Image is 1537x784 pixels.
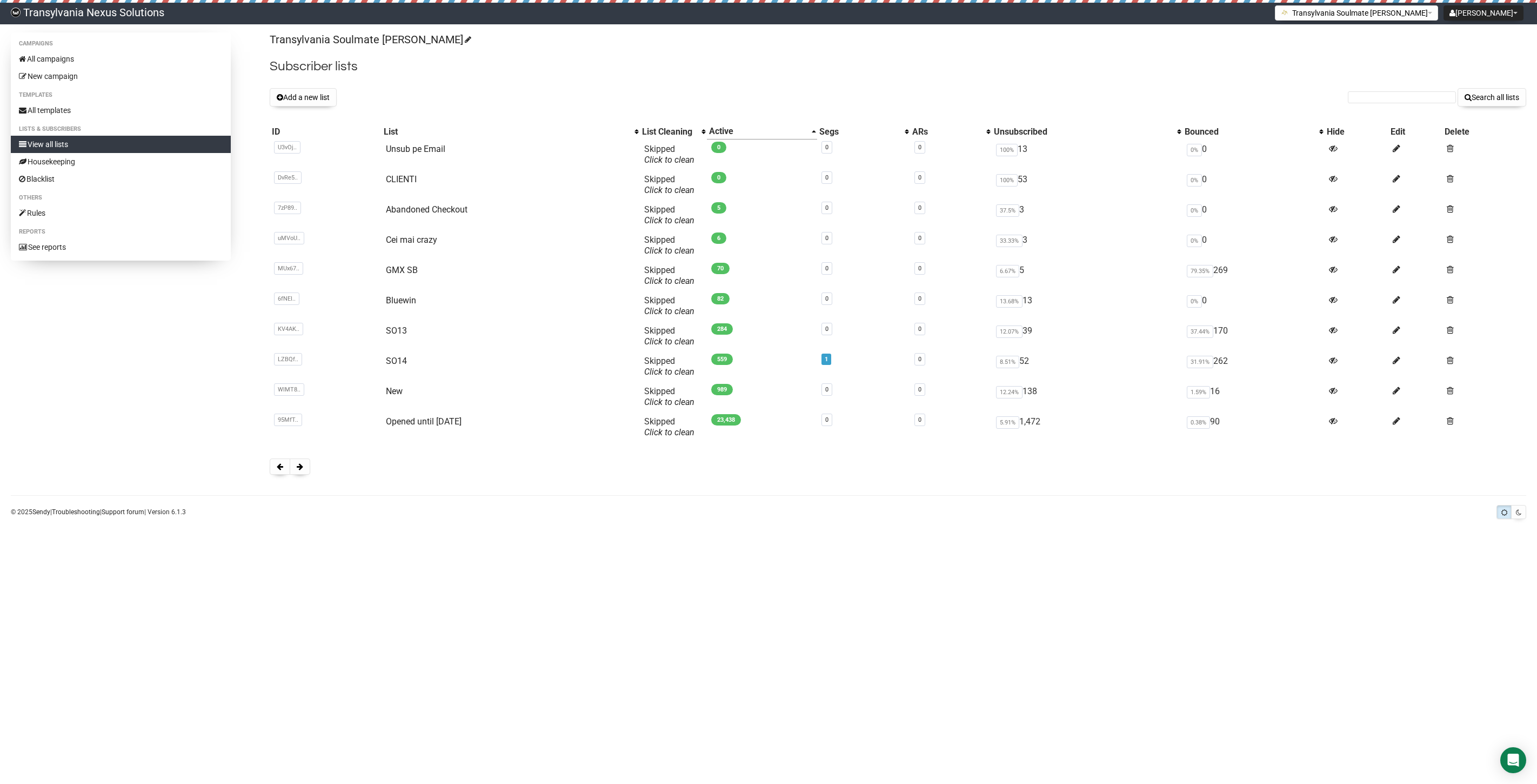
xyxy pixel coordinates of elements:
[11,89,231,102] li: Templates
[994,127,1171,137] div: Unsubscribed
[711,172,726,183] span: 0
[992,291,1182,321] td: 13
[996,144,1018,156] span: 100%
[992,170,1182,200] td: 53
[1182,170,1325,200] td: 0
[1281,8,1289,17] img: 1.png
[274,262,303,275] span: MUx67..
[11,238,231,256] a: See reports
[1187,235,1202,247] span: 0%
[640,124,707,139] th: List Cleaning: No sort applied, activate to apply an ascending sort
[918,204,921,211] a: 0
[996,174,1018,187] span: 100%
[918,325,921,333] a: 0
[270,33,470,46] a: Transylvania Soulmate [PERSON_NAME]
[644,336,694,347] a: Click to clean
[711,384,733,395] span: 989
[912,127,981,137] div: ARs
[711,263,730,274] span: 70
[644,397,694,407] a: Click to clean
[11,170,231,188] a: Blacklist
[270,57,1526,76] h2: Subscriber lists
[1182,291,1325,321] td: 0
[274,232,304,244] span: uMVoU..
[11,191,231,204] li: Others
[1388,124,1442,139] th: Edit: No sort applied, sorting is disabled
[992,139,1182,170] td: 13
[992,261,1182,291] td: 5
[644,386,694,407] span: Skipped
[992,230,1182,261] td: 3
[996,356,1019,368] span: 8.51%
[11,8,21,17] img: 586cc6b7d8bc403f0c61b981d947c989
[819,127,899,137] div: Segs
[11,68,231,85] a: New campaign
[918,235,921,242] a: 0
[1187,144,1202,156] span: 0%
[825,235,828,242] a: 0
[386,386,403,396] a: New
[386,265,418,275] a: GMX SB
[274,141,300,154] span: U3vOj..
[1187,325,1213,338] span: 37.44%
[825,386,828,393] a: 0
[825,295,828,302] a: 0
[1391,127,1440,137] div: Edit
[270,124,381,139] th: ID: No sort applied, sorting is disabled
[386,325,407,336] a: SO13
[1182,200,1325,230] td: 0
[918,356,921,363] a: 0
[825,416,828,423] a: 0
[1445,127,1524,137] div: Delete
[996,265,1019,277] span: 6.67%
[992,321,1182,351] td: 39
[274,293,299,305] span: 6fNEI..
[996,295,1023,308] span: 13.68%
[711,142,726,153] span: 0
[918,386,921,393] a: 0
[272,127,379,137] div: ID
[918,295,921,302] a: 0
[711,232,726,244] span: 6
[11,153,231,170] a: Housekeeping
[1187,386,1210,398] span: 1.59%
[1185,127,1314,137] div: Bounced
[644,295,694,316] span: Skipped
[644,144,694,165] span: Skipped
[707,124,817,139] th: Active: Ascending sort applied, activate to apply a descending sort
[11,123,231,136] li: Lists & subscribers
[825,144,828,151] a: 0
[274,171,302,184] span: DvRe5..
[910,124,992,139] th: ARs: No sort applied, activate to apply an ascending sort
[274,353,302,366] span: LZBQf..
[644,155,694,165] a: Click to clean
[711,354,733,365] span: 559
[992,412,1182,442] td: 1,472
[386,204,467,215] a: Abandoned Checkout
[644,185,694,195] a: Click to clean
[52,508,100,516] a: Troubleshooting
[1458,88,1526,107] button: Search all lists
[1182,351,1325,382] td: 262
[992,124,1182,139] th: Unsubscribed: No sort applied, activate to apply an ascending sort
[1182,261,1325,291] td: 269
[996,204,1019,217] span: 37.5%
[709,126,806,137] div: Active
[274,323,303,335] span: KV4AK..
[992,382,1182,412] td: 138
[918,416,921,423] a: 0
[1187,416,1210,429] span: 0.38%
[918,144,921,151] a: 0
[918,174,921,181] a: 0
[644,367,694,377] a: Click to clean
[644,245,694,256] a: Click to clean
[918,265,921,272] a: 0
[1182,412,1325,442] td: 90
[102,508,144,516] a: Support forum
[644,174,694,195] span: Skipped
[644,276,694,286] a: Click to clean
[274,202,301,214] span: 7zP89..
[384,127,630,137] div: List
[11,50,231,68] a: All campaigns
[996,235,1023,247] span: 33.33%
